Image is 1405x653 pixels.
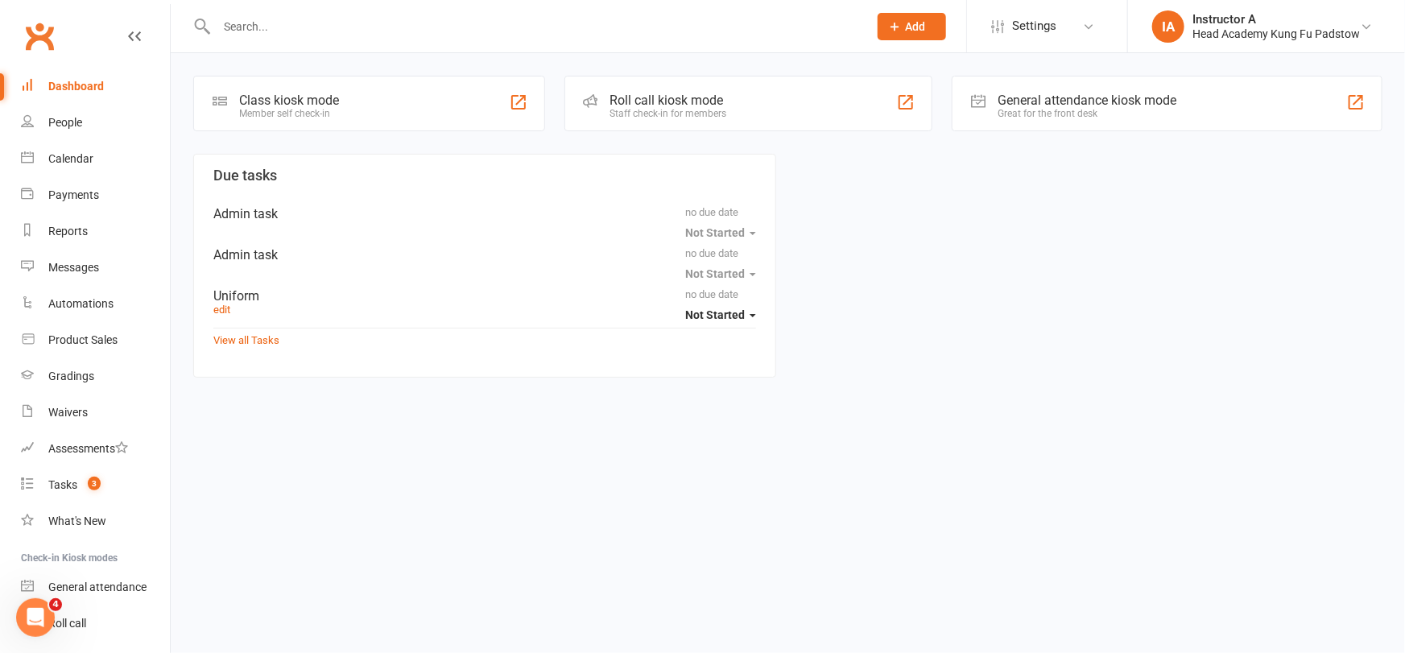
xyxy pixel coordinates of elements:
span: 4 [49,598,62,611]
button: Not Started [686,300,756,329]
a: Waivers [21,395,170,431]
span: Settings [1012,8,1056,44]
a: What's New [21,503,170,539]
div: Reports [48,225,88,238]
a: Messages [21,250,170,286]
div: Waivers [48,406,88,419]
a: Payments [21,177,170,213]
input: Search... [212,15,857,38]
a: Gradings [21,358,170,395]
div: Messages [48,261,99,274]
span: 3 [88,477,101,490]
div: Admin task [213,247,756,262]
div: Automations [48,297,114,310]
div: Tasks [48,478,77,491]
div: General attendance [48,581,147,593]
h3: Due tasks [213,167,756,184]
a: People [21,105,170,141]
iframe: Intercom live chat [16,598,55,637]
div: People [48,116,82,129]
div: Payments [48,188,99,201]
div: Calendar [48,152,93,165]
a: Calendar [21,141,170,177]
a: Dashboard [21,68,170,105]
a: edit [213,304,230,316]
span: Not Started [686,308,746,321]
div: Admin task [213,206,756,221]
a: Automations [21,286,170,322]
div: Dashboard [48,80,104,93]
div: General attendance kiosk mode [998,93,1176,108]
a: Clubworx [19,16,60,56]
div: Product Sales [48,333,118,346]
div: Member self check-in [239,108,339,119]
a: General attendance kiosk mode [21,569,170,605]
a: Roll call [21,605,170,642]
div: What's New [48,515,106,527]
div: Great for the front desk [998,108,1176,119]
div: Assessments [48,442,128,455]
div: Instructor A [1192,12,1360,27]
button: Add [878,13,946,40]
div: Staff check-in for members [610,108,727,119]
div: IA [1152,10,1184,43]
div: Roll call [48,617,86,630]
div: Gradings [48,370,94,382]
div: Roll call kiosk mode [610,93,727,108]
a: Assessments [21,431,170,467]
a: Tasks 3 [21,467,170,503]
span: Add [906,20,926,33]
div: Class kiosk mode [239,93,339,108]
a: View all Tasks [213,334,279,346]
a: Product Sales [21,322,170,358]
a: Reports [21,213,170,250]
div: Uniform [213,288,756,304]
div: Head Academy Kung Fu Padstow [1192,27,1360,41]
